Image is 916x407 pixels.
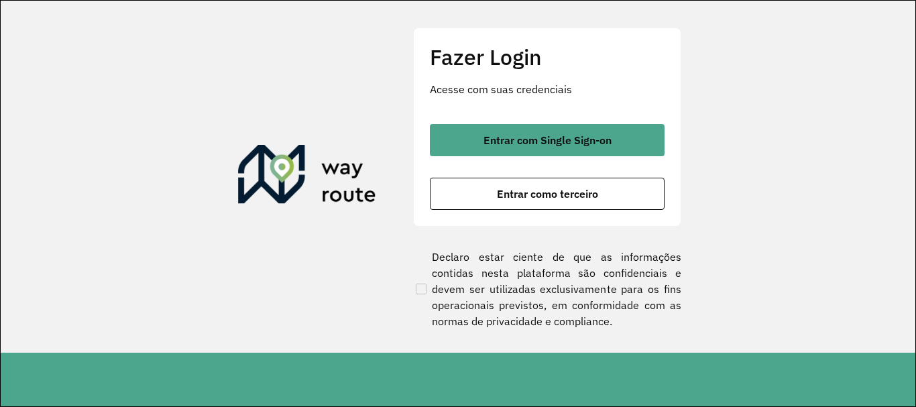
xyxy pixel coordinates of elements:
span: Entrar com Single Sign-on [483,135,612,146]
label: Declaro estar ciente de que as informações contidas nesta plataforma são confidenciais e devem se... [413,249,681,329]
p: Acesse com suas credenciais [430,81,665,97]
button: button [430,178,665,210]
img: Roteirizador AmbevTech [238,145,376,209]
h2: Fazer Login [430,44,665,70]
button: button [430,124,665,156]
span: Entrar como terceiro [497,188,598,199]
